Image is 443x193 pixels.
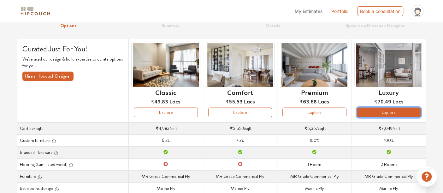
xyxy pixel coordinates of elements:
[280,42,349,89] img: header-preview
[277,134,351,146] td: 100%
[374,97,391,105] span: ₹70.49
[304,125,318,132] span: ₹6,367
[17,122,129,134] th: Cost per sqft
[282,108,346,117] button: Explore
[351,170,426,182] td: MR Grade Commerical Ply
[17,134,129,146] th: Custom furniture
[331,8,348,15] a: Portfolio
[357,108,421,117] button: Explore
[129,134,203,146] td: 65%
[208,108,272,117] button: Explore
[295,9,322,14] span: My Estimates
[162,22,180,29] strong: Summary
[300,97,317,105] span: ₹63.68
[392,97,403,105] span: Lacs
[318,97,329,105] span: Lacs
[357,6,403,16] div: Book a consultation
[351,134,426,146] td: 100%
[225,97,242,105] span: ₹55.53
[379,88,399,96] h6: Luxury
[131,42,200,89] img: header-preview
[22,72,74,81] button: Hire a Hipcouch Designer
[60,22,76,29] strong: Options
[22,44,123,54] h4: Curated Just For You!
[17,170,129,182] th: Furniture
[379,125,393,132] span: ₹7,049
[22,56,123,69] p: We've used our design & build expertise to curate options for you.
[301,88,328,96] h6: Premium
[351,158,426,170] td: 2 Rooms
[20,4,51,18] span: logo-horizontal.svg
[277,158,351,170] td: 1 Room
[17,158,129,170] th: Flooring (Laminated wood)
[354,42,423,89] img: header-preview
[17,146,129,158] th: Branded Hardware
[134,108,198,117] button: Explore
[203,122,277,134] td: /sqft
[155,88,176,96] h6: Classic
[169,97,180,105] span: Lacs
[151,97,168,105] span: ₹49.83
[277,170,351,182] td: MR Grade Commerical Ply
[203,134,277,146] td: 75%
[156,125,169,132] span: ₹4,983
[277,122,351,134] td: /sqft
[203,170,277,182] td: MR Grade Commerical Ply
[206,42,275,89] img: header-preview
[227,88,253,96] h6: Comfort
[230,125,244,132] span: ₹5,553
[129,122,203,134] td: /sqft
[244,97,255,105] span: Lacs
[129,170,203,182] td: MR Grade Commerical Ply
[266,22,280,29] strong: Details
[346,22,405,29] strong: Speak to a Hipcouch Designer
[351,122,426,134] td: /sqft
[20,6,51,17] img: logo-horizontal.svg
